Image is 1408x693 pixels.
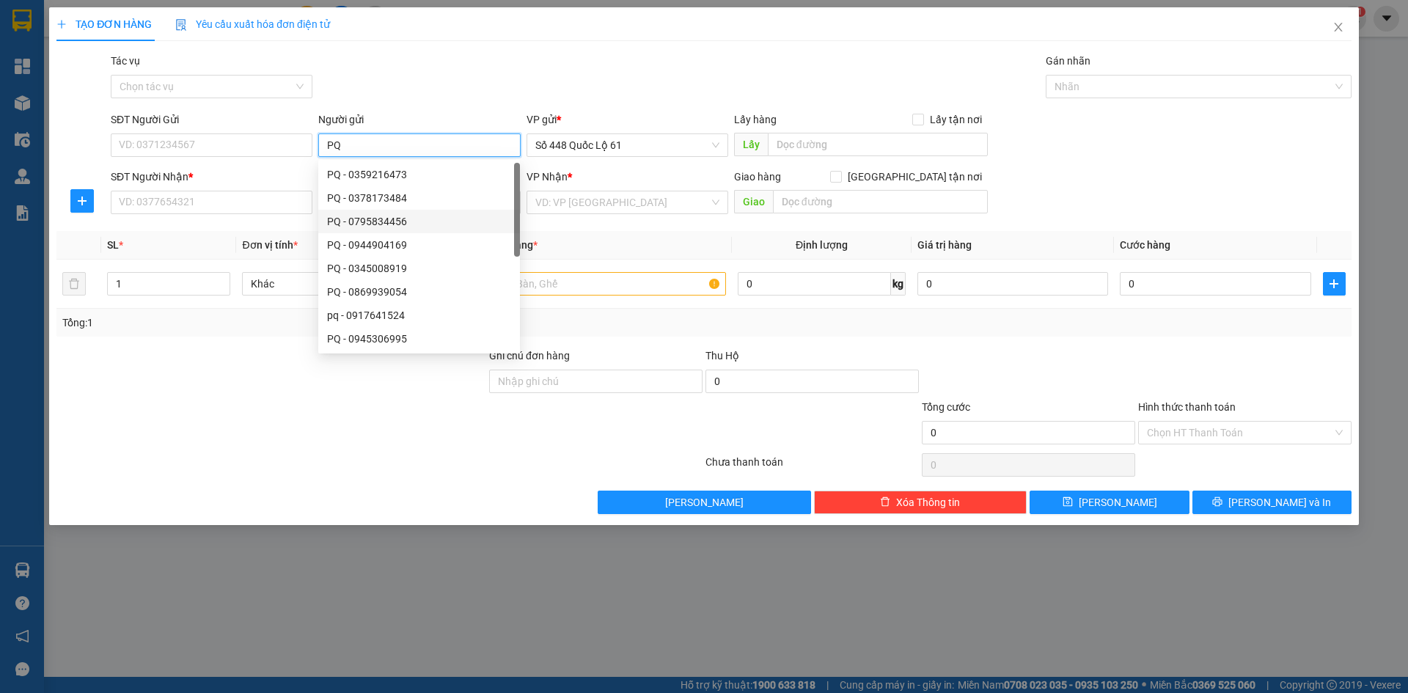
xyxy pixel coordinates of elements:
[734,114,777,125] span: Lấy hàng
[917,272,1108,296] input: 0
[318,280,520,304] div: PQ - 0869939054
[1063,496,1073,508] span: save
[880,496,890,508] span: delete
[598,491,811,514] button: [PERSON_NAME]
[489,370,703,393] input: Ghi chú đơn hàng
[734,133,768,156] span: Lấy
[665,494,744,510] span: [PERSON_NAME]
[1324,278,1345,290] span: plus
[1332,21,1344,33] span: close
[327,237,511,253] div: PQ - 0944904169
[62,315,543,331] div: Tổng: 1
[56,18,152,30] span: TẠO ĐƠN HÀNG
[891,272,906,296] span: kg
[704,454,920,480] div: Chưa thanh toán
[1030,491,1189,514] button: save[PERSON_NAME]
[107,239,119,251] span: SL
[734,171,781,183] span: Giao hàng
[734,190,773,213] span: Giao
[924,111,988,128] span: Lấy tận nơi
[62,272,86,296] button: delete
[111,111,312,128] div: SĐT Người Gửi
[535,134,719,156] span: Số 448 Quốc Lộ 61
[1323,272,1346,296] button: plus
[773,190,988,213] input: Dọc đường
[796,239,848,251] span: Định lượng
[327,307,511,323] div: pq - 0917641524
[1046,55,1090,67] label: Gán nhãn
[1212,496,1222,508] span: printer
[527,171,568,183] span: VP Nhận
[705,350,739,362] span: Thu Hộ
[251,273,469,295] span: Khác
[318,163,520,186] div: PQ - 0359216473
[327,213,511,230] div: PQ - 0795834456
[490,272,726,296] input: VD: Bàn, Ghế
[318,186,520,210] div: PQ - 0378173484
[1192,491,1352,514] button: printer[PERSON_NAME] và In
[318,304,520,327] div: pq - 0917641524
[175,19,187,31] img: icon
[318,111,520,128] div: Người gửi
[922,401,970,413] span: Tổng cước
[327,260,511,276] div: PQ - 0345008919
[318,257,520,280] div: PQ - 0345008919
[768,133,988,156] input: Dọc đường
[56,19,67,29] span: plus
[842,169,988,185] span: [GEOGRAPHIC_DATA] tận nơi
[1120,239,1170,251] span: Cước hàng
[1079,494,1157,510] span: [PERSON_NAME]
[814,491,1027,514] button: deleteXóa Thông tin
[111,55,140,67] label: Tác vụ
[71,195,93,207] span: plus
[1318,7,1359,48] button: Close
[111,169,312,185] div: SĐT Người Nhận
[327,166,511,183] div: PQ - 0359216473
[327,190,511,206] div: PQ - 0378173484
[1228,494,1331,510] span: [PERSON_NAME] và In
[318,233,520,257] div: PQ - 0944904169
[917,239,972,251] span: Giá trị hàng
[489,350,570,362] label: Ghi chú đơn hàng
[327,331,511,347] div: PQ - 0945306995
[527,111,728,128] div: VP gửi
[318,210,520,233] div: PQ - 0795834456
[175,18,330,30] span: Yêu cầu xuất hóa đơn điện tử
[242,239,297,251] span: Đơn vị tính
[896,494,960,510] span: Xóa Thông tin
[1138,401,1236,413] label: Hình thức thanh toán
[327,284,511,300] div: PQ - 0869939054
[318,327,520,351] div: PQ - 0945306995
[70,189,94,213] button: plus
